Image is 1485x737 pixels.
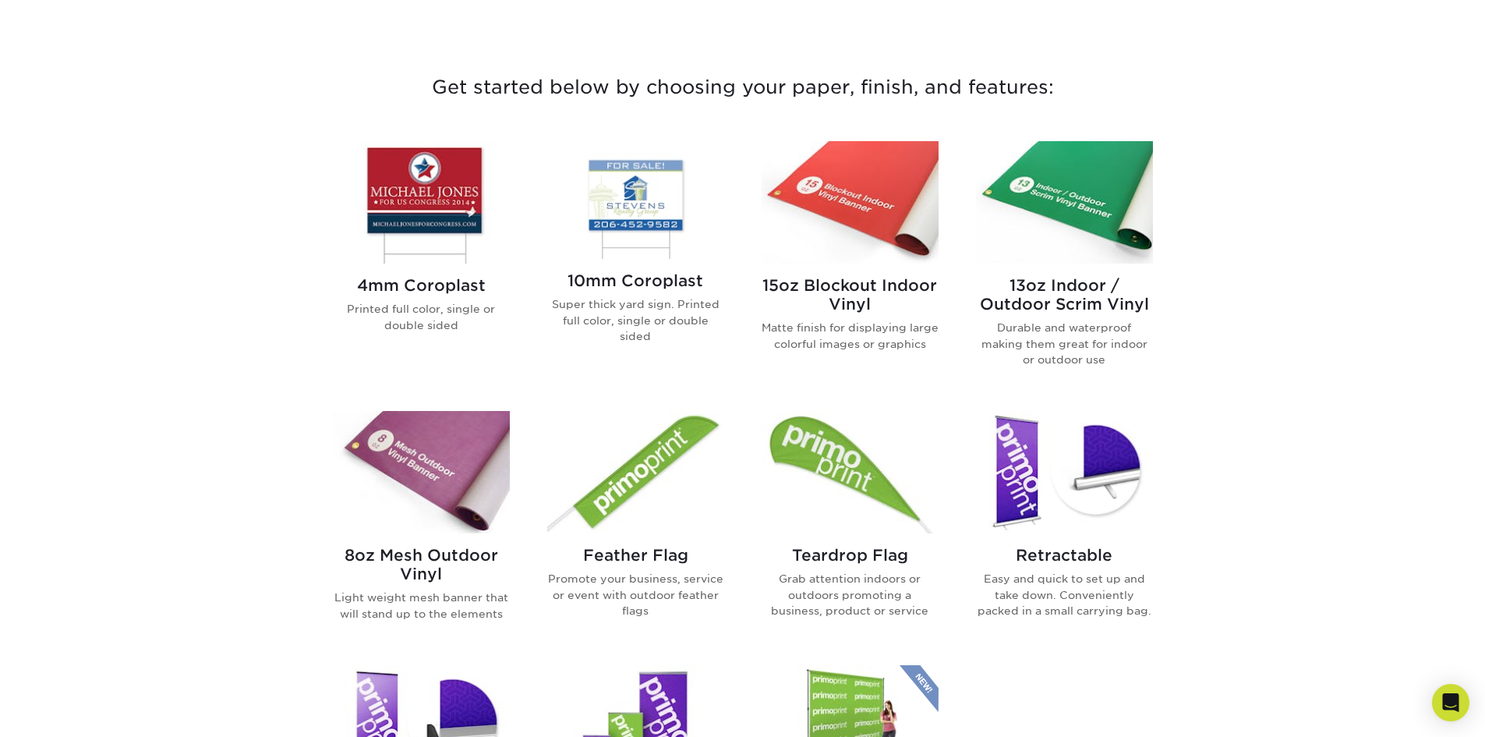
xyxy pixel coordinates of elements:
img: Feather Flag Flags [547,411,724,533]
h2: Retractable [976,546,1153,565]
h2: 4mm Coroplast [333,276,510,295]
img: 8oz Mesh Outdoor Vinyl Banners [333,411,510,533]
img: Teardrop Flag Flags [762,411,939,533]
a: Feather Flag Flags Feather Flag Promote your business, service or event with outdoor feather flags [547,411,724,647]
a: Retractable Banner Stands Retractable Easy and quick to set up and take down. Conveniently packed... [976,411,1153,647]
p: Durable and waterproof making them great for indoor or outdoor use [976,320,1153,367]
a: 8oz Mesh Outdoor Vinyl Banners 8oz Mesh Outdoor Vinyl Light weight mesh banner that will stand up... [333,411,510,647]
p: Grab attention indoors or outdoors promoting a business, product or service [762,571,939,618]
img: Retractable Banner Stands [976,411,1153,533]
a: 15oz Blockout Indoor Vinyl Banners 15oz Blockout Indoor Vinyl Matte finish for displaying large c... [762,141,939,392]
a: Teardrop Flag Flags Teardrop Flag Grab attention indoors or outdoors promoting a business, produc... [762,411,939,647]
h2: 13oz Indoor / Outdoor Scrim Vinyl [976,276,1153,314]
h2: 8oz Mesh Outdoor Vinyl [333,546,510,583]
h2: Teardrop Flag [762,546,939,565]
img: 15oz Blockout Indoor Vinyl Banners [762,141,939,264]
h2: 15oz Blockout Indoor Vinyl [762,276,939,314]
p: Printed full color, single or double sided [333,301,510,333]
img: 4mm Coroplast Signs [333,141,510,264]
p: Super thick yard sign. Printed full color, single or double sided [547,296,724,344]
h2: 10mm Coroplast [547,271,724,290]
a: 10mm Coroplast Signs 10mm Coroplast Super thick yard sign. Printed full color, single or double s... [547,141,724,392]
img: 13oz Indoor / Outdoor Scrim Vinyl Banners [976,141,1153,264]
a: 13oz Indoor / Outdoor Scrim Vinyl Banners 13oz Indoor / Outdoor Scrim Vinyl Durable and waterproo... [976,141,1153,392]
img: 10mm Coroplast Signs [547,141,724,259]
img: New Product [900,665,939,712]
p: Easy and quick to set up and take down. Conveniently packed in a small carrying bag. [976,571,1153,618]
p: Light weight mesh banner that will stand up to the elements [333,590,510,622]
p: Matte finish for displaying large colorful images or graphics [762,320,939,352]
p: Promote your business, service or event with outdoor feather flags [547,571,724,618]
a: 4mm Coroplast Signs 4mm Coroplast Printed full color, single or double sided [333,141,510,392]
div: Open Intercom Messenger [1432,684,1469,721]
h3: Get started below by choosing your paper, finish, and features: [287,52,1199,122]
h2: Feather Flag [547,546,724,565]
